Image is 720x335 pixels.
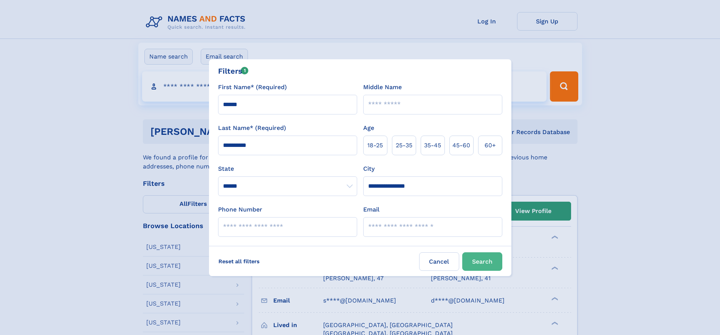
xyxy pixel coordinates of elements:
label: Middle Name [363,83,402,92]
label: Cancel [419,252,459,271]
span: 25‑35 [396,141,412,150]
label: Last Name* (Required) [218,124,286,133]
button: Search [462,252,502,271]
label: Age [363,124,374,133]
label: Email [363,205,379,214]
span: 45‑60 [452,141,470,150]
label: City [363,164,375,173]
label: First Name* (Required) [218,83,287,92]
span: 60+ [485,141,496,150]
label: State [218,164,357,173]
div: Filters [218,65,249,77]
label: Phone Number [218,205,262,214]
span: 18‑25 [367,141,383,150]
span: 35‑45 [424,141,441,150]
label: Reset all filters [214,252,265,270]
